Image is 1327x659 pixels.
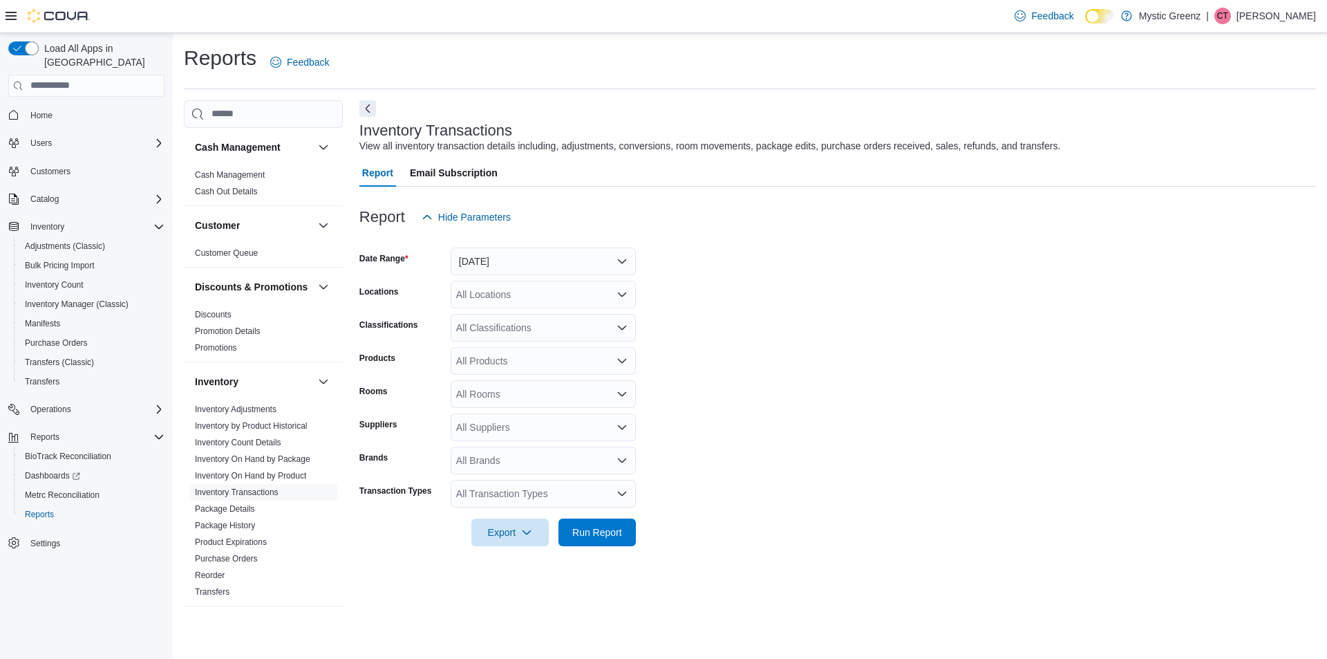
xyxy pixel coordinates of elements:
span: Email Subscription [410,159,498,187]
span: Inventory Adjustments [195,404,276,415]
a: Package Details [195,504,255,514]
span: Dashboards [19,467,164,484]
label: Brands [359,452,388,463]
a: Reports [19,506,59,523]
a: Inventory On Hand by Package [195,454,310,464]
button: Users [25,135,57,151]
button: Open list of options [617,389,628,400]
button: Open list of options [617,355,628,366]
a: Purchase Orders [19,335,93,351]
span: Export [480,519,540,546]
h3: Loyalty [195,619,229,633]
span: Purchase Orders [25,337,88,349]
a: Inventory by Product Historical [195,421,308,431]
span: Feedback [1031,9,1073,23]
a: Promotion Details [195,326,261,336]
span: Bulk Pricing Import [19,257,164,274]
a: Customer Queue [195,248,258,258]
span: Reports [19,506,164,523]
span: Inventory Manager (Classic) [19,296,164,313]
button: Catalog [3,189,170,209]
span: Cash Out Details [195,186,258,197]
span: BioTrack Reconciliation [25,451,111,462]
button: Open list of options [617,455,628,466]
a: Product Expirations [195,537,267,547]
button: Cash Management [315,139,332,156]
span: Cash Management [195,169,265,180]
h3: Inventory [195,375,238,389]
span: Package History [195,520,255,531]
span: Transfers (Classic) [19,354,164,371]
a: Reorder [195,570,225,580]
span: Settings [30,538,60,549]
span: Reports [25,429,164,445]
span: Purchase Orders [19,335,164,351]
button: Reports [14,505,170,524]
span: Adjustments (Classic) [25,241,105,252]
span: Inventory Count [25,279,84,290]
button: Export [471,519,549,546]
span: Inventory [30,221,64,232]
span: Load All Apps in [GEOGRAPHIC_DATA] [39,41,164,69]
h1: Reports [184,44,256,72]
button: Bulk Pricing Import [14,256,170,275]
a: Customers [25,163,76,180]
h3: Discounts & Promotions [195,280,308,294]
div: Customer [184,245,343,267]
button: Reports [25,429,65,445]
span: Home [25,106,164,124]
a: Dashboards [14,466,170,485]
span: Metrc Reconciliation [25,490,100,501]
span: Feedback [287,55,329,69]
h3: Report [359,209,405,225]
a: Inventory Adjustments [195,405,276,414]
p: | [1206,8,1209,24]
span: Report [362,159,393,187]
a: Inventory On Hand by Product [195,471,306,481]
label: Transaction Types [359,485,431,496]
span: Catalog [30,194,59,205]
span: Run Report [572,526,622,539]
span: Package Details [195,503,255,514]
button: Customer [195,219,312,232]
button: Hide Parameters [416,203,516,231]
span: Catalog [25,191,164,207]
span: Hide Parameters [438,210,511,224]
h3: Customer [195,219,240,232]
button: Discounts & Promotions [315,279,332,295]
span: Inventory On Hand by Product [195,470,306,481]
a: BioTrack Reconciliation [19,448,117,465]
div: Carli Turner [1214,8,1231,24]
a: Inventory Transactions [195,488,279,497]
span: Reorder [195,570,225,581]
p: Mystic Greenz [1139,8,1201,24]
nav: Complex example [8,100,164,589]
span: Promotions [195,342,237,353]
span: Transfers [25,376,59,387]
h3: Inventory Transactions [359,122,512,139]
button: Home [3,105,170,125]
span: Inventory by Product Historical [195,420,308,431]
button: Catalog [25,191,64,207]
button: BioTrack Reconciliation [14,447,170,466]
button: Run Report [558,519,636,546]
a: Settings [25,535,66,552]
button: Settings [3,532,170,553]
a: Metrc Reconciliation [19,487,105,503]
span: Reports [30,431,59,443]
button: Transfers (Classic) [14,353,170,372]
a: Inventory Count Details [195,438,281,447]
a: Discounts [195,310,232,319]
span: Transfers (Classic) [25,357,94,368]
a: Home [25,107,58,124]
span: Transfers [195,586,229,597]
button: Inventory [25,219,70,235]
span: Customers [25,163,164,180]
div: Inventory [184,401,343,606]
input: Dark Mode [1085,9,1114,24]
label: Date Range [359,253,408,264]
button: Open list of options [617,322,628,333]
button: Adjustments (Classic) [14,236,170,256]
button: Metrc Reconciliation [14,485,170,505]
